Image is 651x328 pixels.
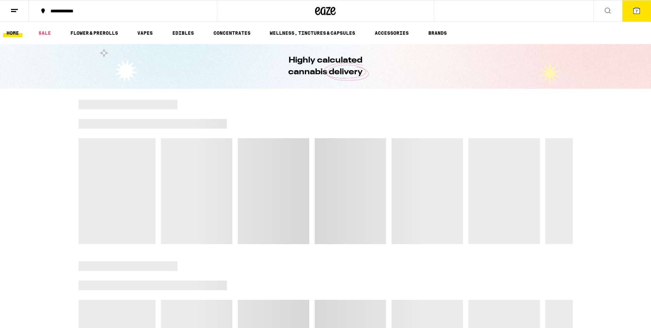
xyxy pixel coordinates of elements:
a: VAPES [134,29,156,37]
a: SALE [35,29,54,37]
a: EDIBLES [169,29,197,37]
a: ACCESSORIES [371,29,412,37]
span: 7 [636,9,638,13]
button: 7 [622,0,651,22]
h1: Highly calculated cannabis delivery [269,55,382,78]
a: HOME [3,29,22,37]
a: BRANDS [425,29,450,37]
a: CONCENTRATES [210,29,254,37]
a: WELLNESS, TINCTURES & CAPSULES [266,29,359,37]
a: FLOWER & PREROLLS [67,29,121,37]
